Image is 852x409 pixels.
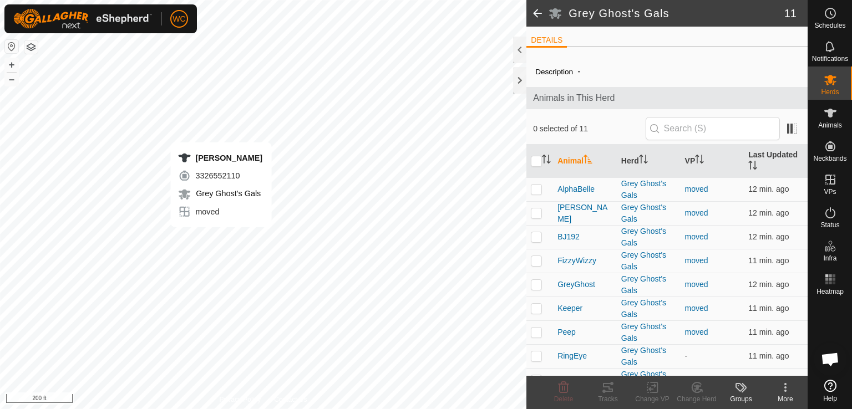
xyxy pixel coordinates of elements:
button: – [5,73,18,86]
span: FizzyWizzy [557,255,596,267]
span: - [573,62,585,80]
span: [PERSON_NAME] [557,202,612,225]
div: Groups [719,394,763,404]
span: Sep 30, 2025, 6:30 AM [748,232,789,241]
span: Sep 30, 2025, 6:31 AM [748,256,789,265]
th: Animal [553,145,617,178]
button: Map Layers [24,40,38,54]
button: + [5,58,18,71]
div: Grey Ghost's Gals [621,345,676,368]
span: AlphaBelle [557,183,595,195]
span: Neckbands [813,155,846,162]
a: moved [685,304,708,313]
p-sorticon: Activate to sort [639,156,648,165]
span: WC [173,13,185,25]
span: Keeper [557,303,582,314]
th: VP [681,145,744,178]
a: moved [685,328,708,336]
a: moved [685,256,708,265]
a: moved [685,280,708,289]
label: Description [535,68,573,76]
span: GreyGhost [557,279,595,290]
span: BJ192 [557,231,580,243]
span: Sep 30, 2025, 6:31 AM [748,328,789,336]
div: Grey Ghost's Gals [621,297,676,320]
div: 3326552110 [177,169,262,182]
a: Contact Us [274,395,307,405]
span: Grey Ghost's Gals [193,189,261,198]
li: DETAILS [526,34,567,48]
span: Herds [821,89,839,95]
p-sorticon: Activate to sort [542,156,551,165]
span: Status [820,222,839,228]
app-display-virtual-paddock-transition: - [685,351,688,360]
div: Grey Ghost's Gals [621,369,676,392]
span: Sep 30, 2025, 6:30 AM [748,208,789,217]
a: moved [685,185,708,193]
div: [PERSON_NAME] [177,151,262,165]
div: Open chat [814,342,847,376]
div: Grey Ghost's Gals [621,249,676,273]
p-sorticon: Activate to sort [695,156,704,165]
span: Schedules [814,22,845,29]
th: Last Updated [744,145,808,178]
div: Grey Ghost's Gals [621,202,676,225]
div: Grey Ghost's Gals [621,321,676,344]
span: Animals [818,122,842,129]
span: Notifications [812,55,848,62]
a: Help [808,375,852,406]
button: Reset Map [5,40,18,53]
p-sorticon: Activate to sort [748,162,757,171]
span: Peep [557,326,576,338]
a: moved [685,232,708,241]
div: Grey Ghost's Gals [621,178,676,201]
span: Delete [554,395,574,403]
div: Grey Ghost's Gals [621,226,676,249]
span: Infra [823,255,836,262]
div: Change Herd [674,394,719,404]
span: Sep 30, 2025, 6:30 AM [748,375,789,384]
p-sorticon: Activate to sort [584,156,592,165]
span: Sep 30, 2025, 6:30 AM [748,185,789,193]
span: Animals in This Herd [533,91,801,105]
span: Sep 30, 2025, 6:30 AM [748,304,789,313]
span: RingEye [557,350,587,362]
div: Tracks [586,394,630,404]
div: More [763,394,808,404]
h2: Grey Ghost's Gals [569,7,784,20]
span: Roanie [557,374,582,386]
span: Sep 30, 2025, 6:30 AM [748,351,789,360]
span: Heatmap [816,288,844,295]
img: Gallagher Logo [13,9,152,29]
span: 0 selected of 11 [533,123,645,135]
a: Privacy Policy [220,395,261,405]
span: 11 [784,5,797,22]
div: Grey Ghost's Gals [621,273,676,296]
div: moved [177,205,262,218]
th: Herd [617,145,681,178]
span: VPs [824,188,836,195]
span: Sep 30, 2025, 6:30 AM [748,280,789,289]
span: Help [823,395,837,402]
div: Change VP [630,394,674,404]
a: moved [685,208,708,217]
input: Search (S) [646,117,780,140]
